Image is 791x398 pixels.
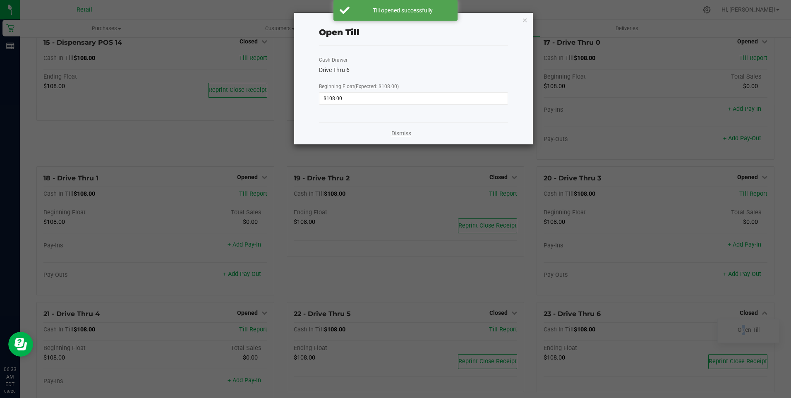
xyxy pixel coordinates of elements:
div: Till opened successfully [354,6,451,14]
iframe: Resource center [8,332,33,357]
a: Dismiss [391,129,411,138]
div: Open Till [319,26,360,38]
span: (Expected: $108.00) [354,84,399,89]
span: Beginning Float [319,84,399,89]
div: Drive Thru 6 [319,66,508,74]
label: Cash Drawer [319,56,348,64]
